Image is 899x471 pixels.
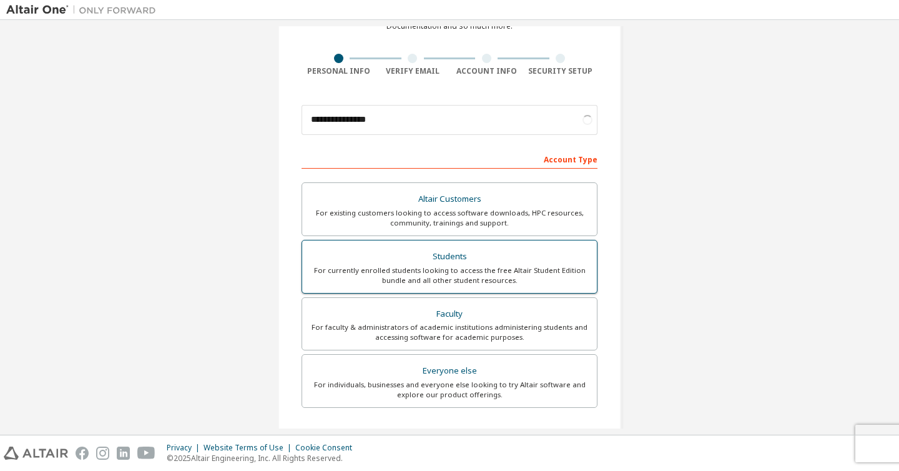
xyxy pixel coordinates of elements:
[449,66,524,76] div: Account Info
[167,453,360,464] p: © 2025 Altair Engineering, Inc. All Rights Reserved.
[310,380,589,400] div: For individuals, businesses and everyone else looking to try Altair software and explore our prod...
[524,66,598,76] div: Security Setup
[117,447,130,460] img: linkedin.svg
[295,443,360,453] div: Cookie Consent
[310,362,589,380] div: Everyone else
[310,208,589,228] div: For existing customers looking to access software downloads, HPC resources, community, trainings ...
[204,443,295,453] div: Website Terms of Use
[310,305,589,323] div: Faculty
[76,447,89,460] img: facebook.svg
[137,447,155,460] img: youtube.svg
[376,66,450,76] div: Verify Email
[4,447,68,460] img: altair_logo.svg
[302,427,597,447] div: Your Profile
[167,443,204,453] div: Privacy
[310,322,589,342] div: For faculty & administrators of academic institutions administering students and accessing softwa...
[96,447,109,460] img: instagram.svg
[310,191,589,208] div: Altair Customers
[310,265,589,285] div: For currently enrolled students looking to access the free Altair Student Edition bundle and all ...
[6,4,162,16] img: Altair One
[302,66,376,76] div: Personal Info
[302,149,597,169] div: Account Type
[310,248,589,265] div: Students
